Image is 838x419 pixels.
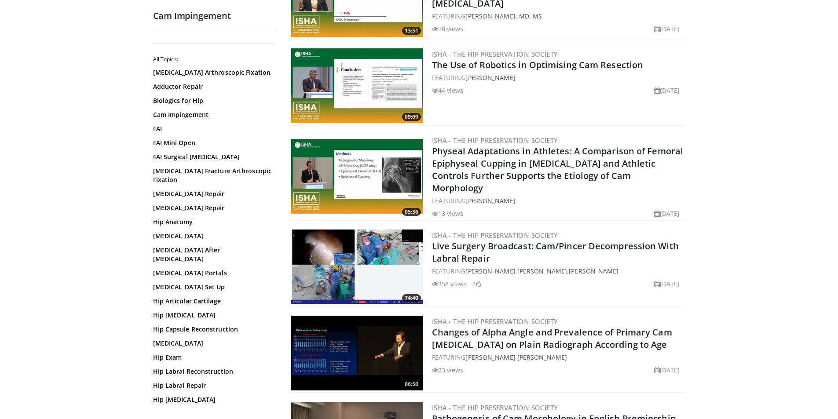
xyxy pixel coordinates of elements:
[432,231,558,240] a: ISHA - The Hip Preservation Society
[153,204,272,212] a: [MEDICAL_DATA] Repair
[153,167,272,184] a: [MEDICAL_DATA] Fracture Arthroscopic Fixation
[153,311,272,320] a: Hip [MEDICAL_DATA]
[291,316,423,390] img: 2a2541fc-4bae-4324-adb9-298ca21cab9c.300x170_q85_crop-smart_upscale.jpg
[432,73,684,82] div: FEATURING
[153,138,272,147] a: FAI Mini Open
[654,279,680,288] li: [DATE]
[153,189,272,198] a: [MEDICAL_DATA] Repair
[153,110,272,119] a: Cam Impingement
[432,279,467,288] li: 358 views
[402,294,421,302] span: 74:40
[153,96,272,105] a: Biologics for Hip
[153,283,272,291] a: [MEDICAL_DATA] Set Up
[432,145,684,194] a: Physeal Adaptations in Athletes: A Comparison of Femoral Epiphyseal Cupping in [MEDICAL_DATA] and...
[432,59,644,71] a: The Use of Robotics in Optimising Cam Resection
[465,197,515,205] a: [PERSON_NAME]
[153,232,272,240] a: [MEDICAL_DATA]
[153,246,272,263] a: [MEDICAL_DATA] After [MEDICAL_DATA]
[291,139,423,214] a: 05:36
[153,395,272,404] a: Hip [MEDICAL_DATA]
[153,68,272,77] a: [MEDICAL_DATA] Arthroscopic Fixation
[517,267,567,275] a: [PERSON_NAME]
[432,353,684,362] div: FEATURING
[153,297,272,306] a: Hip Articular Cartilage
[153,124,272,133] a: FAI
[402,380,421,388] span: 06:50
[291,48,423,123] a: 09:09
[153,10,276,22] h2: Cam Impingement
[654,209,680,218] li: [DATE]
[153,409,272,418] a: Hip Ultrasound
[153,353,272,362] a: Hip Exam
[153,381,272,390] a: Hip Labral Repair
[432,317,558,326] a: ISHA - The Hip Preservation Society
[432,11,684,21] div: FEATURING
[432,365,464,375] li: 23 views
[472,279,481,288] li: 4
[153,56,274,63] h2: All Topics:
[432,403,558,412] a: ISHA - The Hip Preservation Society
[432,86,464,95] li: 44 views
[432,240,679,264] a: Live Surgery Broadcast: Cam/Pincer Decompression With Labral Repair
[153,325,272,334] a: Hip Capsule Reconstruction
[291,230,423,304] img: d131b70c-d3d5-44fe-9f08-89517c8c34e0.300x170_q85_crop-smart_upscale.jpg
[153,269,272,277] a: [MEDICAL_DATA] Portals
[465,12,542,20] a: [PERSON_NAME], MD, MS
[291,139,423,214] img: 361b58a7-a149-460f-b505-3fb286b38006.300x170_q85_crop-smart_upscale.jpg
[153,218,272,226] a: Hip Anatomy
[291,316,423,390] a: 06:50
[432,196,684,205] div: FEATURING
[153,82,272,91] a: Adductor Repair
[432,266,684,276] div: FEATURING , ,
[402,113,421,121] span: 09:09
[402,208,421,216] span: 05:36
[654,365,680,375] li: [DATE]
[569,267,618,275] a: [PERSON_NAME]
[291,230,423,304] a: 74:40
[432,326,672,350] a: Changes of Alpha Angle and Prevalence of Primary Cam [MEDICAL_DATA] on Plain Radiograph According...
[654,86,680,95] li: [DATE]
[432,24,464,33] li: 28 views
[291,48,423,123] img: 13288aaa-a979-4772-9a7d-128562e611af.300x170_q85_crop-smart_upscale.jpg
[465,73,515,82] a: [PERSON_NAME]
[432,136,558,145] a: ISHA - The Hip Preservation Society
[432,209,464,218] li: 13 views
[465,267,515,275] a: [PERSON_NAME]
[654,24,680,33] li: [DATE]
[402,27,421,35] span: 13:51
[153,367,272,376] a: Hip Labral Reconstruction
[465,353,567,361] a: [PERSON_NAME] [PERSON_NAME]
[432,50,558,58] a: ISHA - The Hip Preservation Society
[153,153,272,161] a: FAI Surgical [MEDICAL_DATA]
[153,339,272,348] a: [MEDICAL_DATA]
